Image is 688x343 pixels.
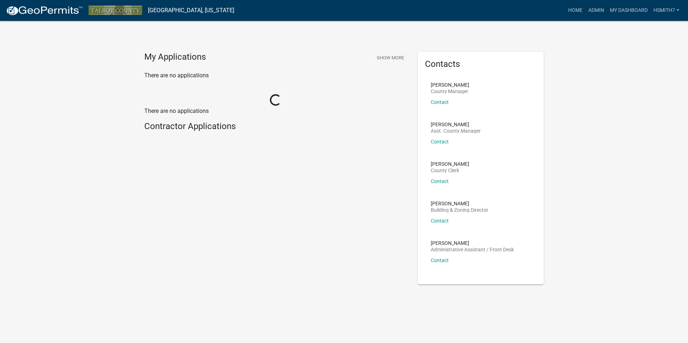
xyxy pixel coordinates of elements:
[89,5,142,15] img: Talbot County, Georgia
[374,52,407,64] button: Show More
[431,99,449,105] a: Contact
[431,128,481,133] p: Asst. County Manager
[425,59,537,69] h5: Contacts
[431,247,514,252] p: Administrative Assistant / Front Desk
[144,121,407,134] wm-workflow-list-section: Contractor Applications
[607,4,651,17] a: My Dashboard
[431,82,469,87] p: [PERSON_NAME]
[431,218,449,224] a: Contact
[144,121,407,132] h4: Contractor Applications
[431,207,488,212] p: Building & Zoning Director
[431,89,469,94] p: County Manager
[144,107,407,115] p: There are no applications
[144,71,407,80] p: There are no applications
[144,52,206,63] h4: My Applications
[585,4,607,17] a: Admin
[431,201,488,206] p: [PERSON_NAME]
[431,241,514,246] p: [PERSON_NAME]
[431,122,481,127] p: [PERSON_NAME]
[431,139,449,145] a: Contact
[431,161,469,166] p: [PERSON_NAME]
[431,178,449,184] a: Contact
[651,4,682,17] a: hsmith7
[565,4,585,17] a: Home
[431,257,449,263] a: Contact
[431,168,469,173] p: County Clerk
[148,4,234,17] a: [GEOGRAPHIC_DATA], [US_STATE]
